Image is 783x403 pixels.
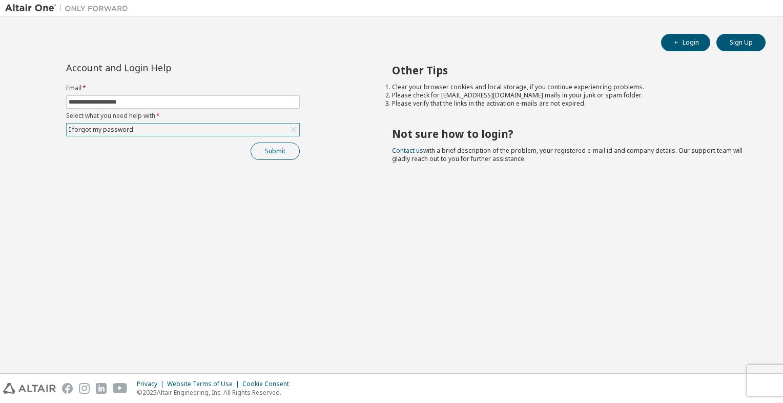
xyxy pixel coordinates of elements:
[251,143,300,160] button: Submit
[137,380,167,388] div: Privacy
[67,124,135,135] div: I forgot my password
[661,34,710,51] button: Login
[5,3,133,13] img: Altair One
[96,383,107,394] img: linkedin.svg
[62,383,73,394] img: facebook.svg
[3,383,56,394] img: altair_logo.svg
[392,127,748,140] h2: Not sure how to login?
[392,91,748,99] li: Please check for [EMAIL_ADDRESS][DOMAIN_NAME] mails in your junk or spam folder.
[113,383,128,394] img: youtube.svg
[67,124,299,136] div: I forgot my password
[66,112,300,120] label: Select what you need help with
[242,380,295,388] div: Cookie Consent
[392,146,423,155] a: Contact us
[167,380,242,388] div: Website Terms of Use
[137,388,295,397] p: © 2025 Altair Engineering, Inc. All Rights Reserved.
[392,99,748,108] li: Please verify that the links in the activation e-mails are not expired.
[392,146,743,163] span: with a brief description of the problem, your registered e-mail id and company details. Our suppo...
[716,34,766,51] button: Sign Up
[392,83,748,91] li: Clear your browser cookies and local storage, if you continue experiencing problems.
[392,64,748,77] h2: Other Tips
[66,64,253,72] div: Account and Login Help
[79,383,90,394] img: instagram.svg
[66,84,300,92] label: Email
